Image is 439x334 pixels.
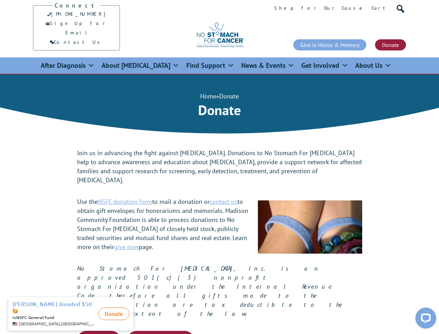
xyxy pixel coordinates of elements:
[16,21,54,26] strong: NSFC General Fund
[210,198,237,206] a: contact us
[98,14,129,26] button: Donate
[114,243,139,251] a: give now
[77,149,362,185] p: Join us in advancing the fight against [MEDICAL_DATA]. Donations to No Stomach For [MEDICAL_DATA]...
[301,57,348,74] a: Get Involved
[77,101,362,119] h1: Donate
[241,57,294,74] a: News & Events
[375,39,406,50] a: Donate
[410,305,439,334] iframe: LiveChat chat widget
[258,200,362,254] img: wristband support
[355,57,391,74] a: About Us
[53,1,100,9] h2: Connect
[41,57,95,74] a: After Diagnosis
[293,39,366,50] a: Give in Honor & Memory
[47,11,106,17] a: [PHONE_NUMBER]
[101,57,179,74] a: About [MEDICAL_DATA]
[13,22,96,26] div: to
[13,15,18,20] img: emoji partyFace
[274,3,388,13] nav: Utility Menu
[190,22,249,48] img: No Stomach for Cancer logo with tagline
[19,28,96,33] span: [GEOGRAPHIC_DATA] , [GEOGRAPHIC_DATA]
[13,7,96,21] div: [PERSON_NAME] donated $50
[77,197,362,252] p: Use the to mail a donation or to obtain gift envelopes for honorariums and memorials. Madison Com...
[274,5,365,11] a: Shop for Our Cause
[372,5,388,11] a: Cart
[13,28,17,33] img: US.png
[77,264,342,318] em: No Stomach For [MEDICAL_DATA], Inc. is an approved 501(c)(3) nonprofit organization under the Int...
[200,92,216,100] a: Home
[98,198,152,206] a: NSFC donation form
[50,39,104,45] a: Contact Us
[200,92,239,100] span: »
[186,57,234,74] a: Find Support
[219,92,239,100] span: Donate
[46,20,108,36] a: Sign Up for Email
